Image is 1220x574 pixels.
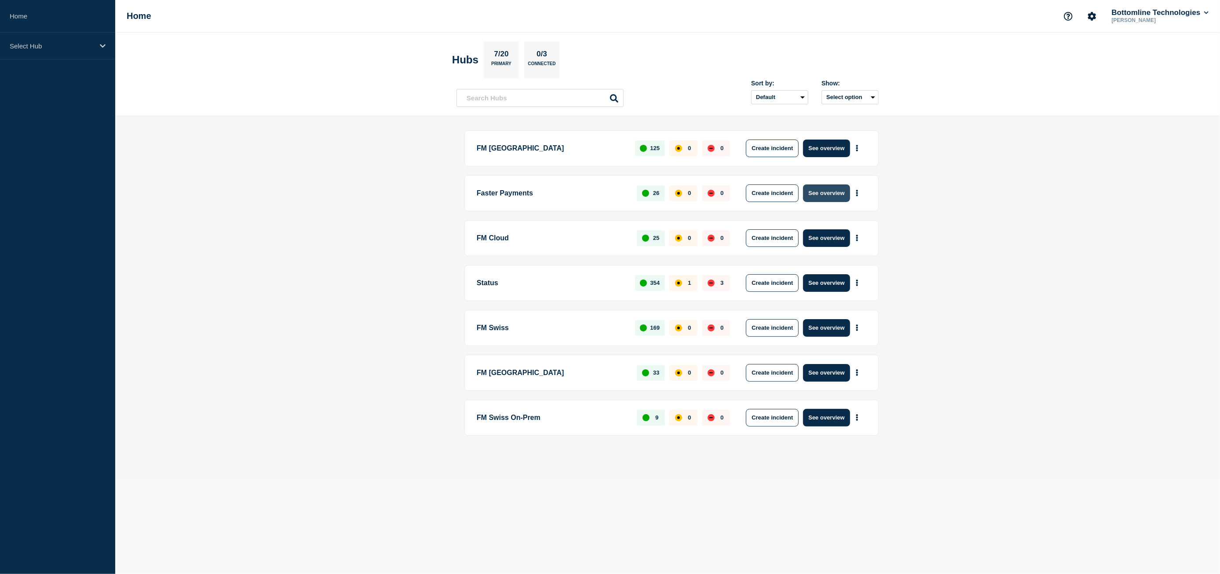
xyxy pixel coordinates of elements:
[746,229,799,247] button: Create incident
[746,274,799,292] button: Create incident
[1110,8,1210,17] button: Bottomline Technologies
[650,145,660,151] p: 125
[688,235,691,241] p: 0
[675,190,682,197] div: affected
[746,140,799,157] button: Create incident
[675,235,682,242] div: affected
[803,229,850,247] button: See overview
[477,274,625,292] p: Status
[851,364,863,381] button: More actions
[650,324,660,331] p: 169
[491,61,511,70] p: Primary
[720,324,723,331] p: 0
[533,50,551,61] p: 0/3
[640,280,647,287] div: up
[851,140,863,156] button: More actions
[708,280,715,287] div: down
[720,235,723,241] p: 0
[708,369,715,376] div: down
[675,414,682,421] div: affected
[688,369,691,376] p: 0
[803,409,850,427] button: See overview
[457,89,624,107] input: Search Hubs
[653,190,659,196] p: 26
[851,320,863,336] button: More actions
[822,80,879,87] div: Show:
[675,324,682,331] div: affected
[675,145,682,152] div: affected
[746,364,799,382] button: Create incident
[642,190,649,197] div: up
[751,80,808,87] div: Sort by:
[720,369,723,376] p: 0
[708,190,715,197] div: down
[477,319,625,337] p: FM Swiss
[127,11,151,21] h1: Home
[803,364,850,382] button: See overview
[688,190,691,196] p: 0
[822,90,879,104] button: Select option
[675,369,682,376] div: affected
[746,319,799,337] button: Create incident
[803,274,850,292] button: See overview
[746,409,799,427] button: Create incident
[491,50,512,61] p: 7/20
[452,54,479,66] h2: Hubs
[653,235,659,241] p: 25
[751,90,808,104] select: Sort by
[708,145,715,152] div: down
[851,275,863,291] button: More actions
[851,409,863,426] button: More actions
[720,280,723,286] p: 3
[675,280,682,287] div: affected
[708,414,715,421] div: down
[477,409,627,427] p: FM Swiss On-Prem
[688,280,691,286] p: 1
[477,140,625,157] p: FM [GEOGRAPHIC_DATA]
[640,145,647,152] div: up
[803,319,850,337] button: See overview
[708,324,715,331] div: down
[10,42,94,50] p: Select Hub
[477,364,627,382] p: FM [GEOGRAPHIC_DATA]
[746,184,799,202] button: Create incident
[1110,17,1202,23] p: [PERSON_NAME]
[1083,7,1101,26] button: Account settings
[477,229,627,247] p: FM Cloud
[640,324,647,331] div: up
[851,230,863,246] button: More actions
[477,184,627,202] p: Faster Payments
[803,184,850,202] button: See overview
[708,235,715,242] div: down
[720,414,723,421] p: 0
[642,369,649,376] div: up
[653,369,659,376] p: 33
[851,185,863,201] button: More actions
[655,414,658,421] p: 9
[528,61,555,70] p: Connected
[688,414,691,421] p: 0
[720,190,723,196] p: 0
[1059,7,1078,26] button: Support
[642,235,649,242] div: up
[688,324,691,331] p: 0
[720,145,723,151] p: 0
[803,140,850,157] button: See overview
[650,280,660,286] p: 354
[643,414,650,421] div: up
[688,145,691,151] p: 0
